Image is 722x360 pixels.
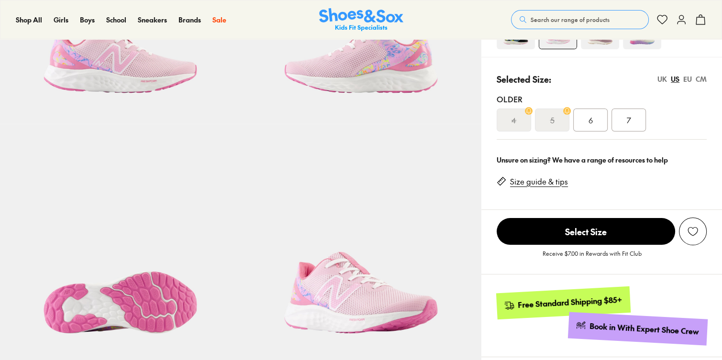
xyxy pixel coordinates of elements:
[497,155,707,165] div: Unsure on sizing? We have a range of resources to help
[510,176,568,187] a: Size guide & tips
[589,321,700,337] div: Book in With Expert Shoe Crew
[683,74,692,84] div: EU
[106,15,126,24] span: School
[657,74,667,84] div: UK
[511,114,516,126] s: 4
[319,8,403,32] a: Shoes & Sox
[178,15,201,25] a: Brands
[497,218,675,245] button: Select Size
[550,114,555,126] s: 5
[80,15,95,25] a: Boys
[696,74,707,84] div: CM
[54,15,68,25] a: Girls
[543,249,642,266] p: Receive $7.00 in Rewards with Fit Club
[679,218,707,245] button: Add to Wishlist
[54,15,68,24] span: Girls
[106,15,126,25] a: School
[511,10,649,29] button: Search our range of products
[497,73,551,86] p: Selected Size:
[531,15,610,24] span: Search our range of products
[671,74,679,84] div: US
[16,15,42,24] span: Shop All
[178,15,201,24] span: Brands
[80,15,95,24] span: Boys
[138,15,167,25] a: Sneakers
[568,312,707,345] a: Book in With Expert Shoe Crew
[212,15,226,25] a: Sale
[212,15,226,24] span: Sale
[138,15,167,24] span: Sneakers
[518,295,622,310] div: Free Standard Shipping $85+
[319,8,403,32] img: SNS_Logo_Responsive.svg
[16,15,42,25] a: Shop All
[589,114,593,126] span: 6
[497,93,707,105] div: Older
[627,114,631,126] span: 7
[496,286,630,319] a: Free Standard Shipping $85+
